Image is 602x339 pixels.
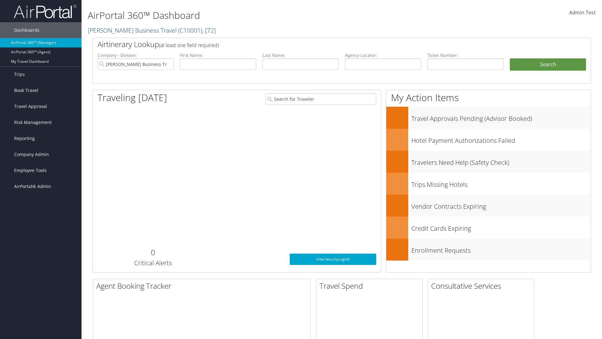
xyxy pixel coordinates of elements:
a: [PERSON_NAME] Business Travel [88,26,216,35]
span: Travel Approval [14,99,47,114]
h2: Consultative Services [431,281,534,291]
span: ( C10001 ) [178,26,202,35]
button: Search [510,58,586,71]
h3: Credit Cards Expiring [411,221,591,233]
h3: Vendor Contracts Expiring [411,199,591,211]
span: Risk Management [14,115,52,130]
label: First Name: [180,52,256,58]
h3: Trips Missing Hotels [411,177,591,189]
span: Trips [14,67,25,82]
a: Vendor Contracts Expiring [386,195,591,217]
span: Book Travel [14,83,38,98]
span: Dashboards [14,22,40,38]
a: Credit Cards Expiring [386,217,591,239]
a: Travelers Need Help (Safety Check) [386,151,591,173]
label: Ticket Number: [427,52,504,58]
a: Admin Test [569,3,596,23]
img: airportal-logo.png [14,4,77,19]
a: View SecurityLogic® [290,254,376,265]
span: Reporting [14,131,35,146]
h2: 0 [98,247,208,258]
input: Search for Traveler [266,93,376,105]
span: Company Admin [14,147,49,162]
h3: Enrollment Requests [411,243,591,255]
label: Last Name: [262,52,339,58]
h3: Hotel Payment Authorizations Failed [411,133,591,145]
label: Company - Division: [98,52,174,58]
h3: Travelers Need Help (Safety Check) [411,155,591,167]
h2: Airtinerary Lookup [98,39,545,50]
h1: My Action Items [386,91,591,104]
span: Admin Test [569,9,596,16]
span: AirPortal® Admin [14,179,51,194]
a: Travel Approvals Pending (Advisor Booked) [386,107,591,129]
span: (at least one field required) [159,42,219,49]
h2: Agent Booking Tracker [96,281,310,291]
a: Hotel Payment Authorizations Failed [386,129,591,151]
a: Enrollment Requests [386,239,591,261]
span: , [ 72 ] [202,26,216,35]
a: Trips Missing Hotels [386,173,591,195]
span: Employee Tools [14,163,47,178]
h1: Traveling [DATE] [98,91,167,104]
h3: Critical Alerts [98,259,208,267]
h1: AirPortal 360™ Dashboard [88,9,426,22]
h3: Travel Approvals Pending (Advisor Booked) [411,111,591,123]
h2: Travel Spend [319,281,422,291]
label: Agency Locator: [345,52,421,58]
